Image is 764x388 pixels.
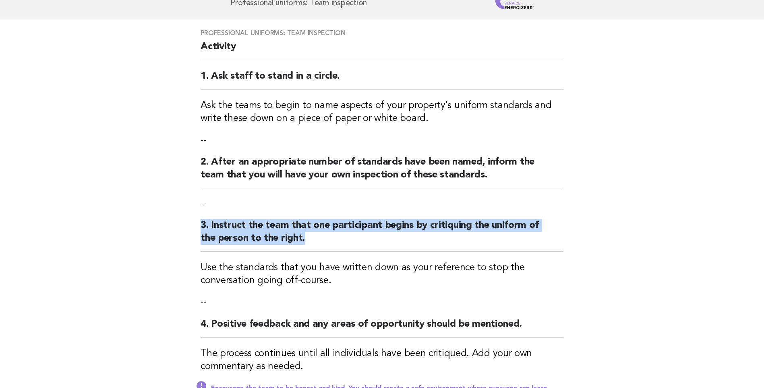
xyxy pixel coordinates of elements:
h3: Professional uniforms: Team inspection [201,29,563,37]
h3: Ask the teams to begin to name aspects of your property's uniform standards and write these down ... [201,99,563,125]
h2: 3. Instruct the team that one participant begins by critiquing the uniform of the person to the r... [201,219,563,252]
p: -- [201,135,563,146]
h3: Use the standards that you have written down as your reference to stop the conversation going off... [201,261,563,287]
p: -- [201,198,563,209]
h2: 1. Ask staff to stand in a circle. [201,70,563,90]
p: -- [201,297,563,308]
h2: Activity [201,40,563,60]
h3: The process continues until all individuals have been critiqued. Add your own commentary as needed. [201,347,563,373]
h2: 4. Positive feedback and any areas of opportunity should be mentioned. [201,318,563,338]
h2: 2. After an appropriate number of standards have been named, inform the team that you will have y... [201,156,563,188]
